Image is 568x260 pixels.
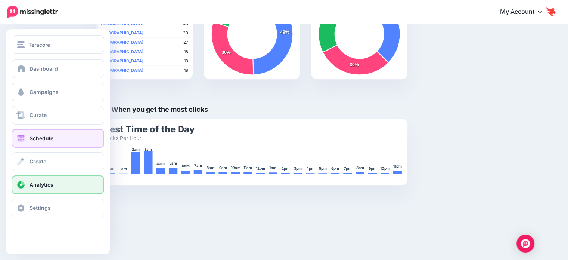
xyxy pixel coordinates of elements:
span: Campaigns [30,89,59,95]
span: Dashboard [30,65,58,72]
span: 18 [184,68,188,73]
a: Settings [12,199,104,217]
a: My Account [493,3,557,21]
a: Analytics [12,175,104,194]
b: [GEOGRAPHIC_DATA] [101,30,143,36]
span: Teracore [28,40,50,49]
b: [GEOGRAPHIC_DATA] [101,68,143,73]
b: [GEOGRAPHIC_DATA] [101,58,143,64]
div: Open Intercom Messenger [516,235,534,253]
a: Campaigns [12,83,104,101]
span: 18 [184,49,188,55]
span: Settings [30,205,51,211]
b: [GEOGRAPHIC_DATA] [101,21,143,26]
span: 18 [184,58,188,64]
button: Teracore [12,35,104,54]
text: Best Time of the Day [104,123,195,134]
a: Curate [12,106,104,125]
h4: When you get the most clicks [96,105,208,114]
b: [GEOGRAPHIC_DATA] [101,40,143,45]
span: 33 [183,30,188,36]
img: menu.png [17,41,25,48]
span: Schedule [30,135,53,141]
span: Curate [30,112,47,118]
text: Clicks Per Hour [104,134,141,141]
span: 27 [183,40,188,45]
span: Create [30,158,46,165]
a: Schedule [12,129,104,148]
a: Create [12,152,104,171]
img: Missinglettr [7,6,58,18]
span: Analytics [30,181,53,188]
a: Dashboard [12,59,104,78]
b: [GEOGRAPHIC_DATA] [101,49,143,54]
